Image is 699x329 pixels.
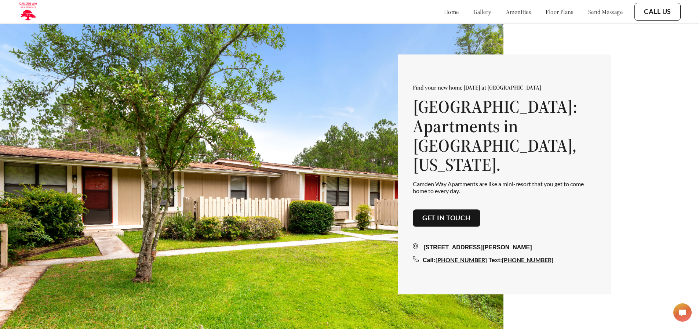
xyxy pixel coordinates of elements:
[506,8,531,15] a: amenities
[413,180,596,194] p: Camden Way Apartments are like a mini-resort that you get to come home to every day.
[546,8,574,15] a: floor plans
[413,243,596,252] div: [STREET_ADDRESS][PERSON_NAME]
[413,84,596,91] p: Find your new home [DATE] at [GEOGRAPHIC_DATA]
[18,2,38,22] img: camden_logo.png
[436,256,487,263] a: [PHONE_NUMBER]
[502,256,553,263] a: [PHONE_NUMBER]
[588,8,623,15] a: send message
[444,8,459,15] a: home
[474,8,491,15] a: gallery
[413,97,596,174] h1: [GEOGRAPHIC_DATA]: Apartments in [GEOGRAPHIC_DATA], [US_STATE].
[413,209,480,227] button: Get in touch
[634,3,681,21] button: Call Us
[423,257,436,263] span: Call:
[488,257,502,263] span: Text:
[644,8,671,16] a: Call Us
[422,214,471,222] a: Get in touch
